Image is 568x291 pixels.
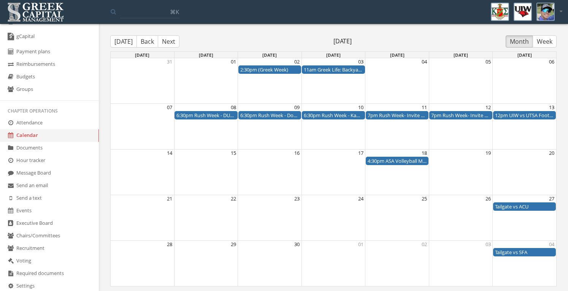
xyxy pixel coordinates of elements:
button: 13 [549,104,554,111]
div: Rush Week - DUBI LAWN BBQ [176,112,235,119]
button: 03 [358,58,363,65]
button: 02 [422,241,427,248]
button: 26 [485,195,491,202]
div: Tailgate vs SFA [495,249,554,256]
button: 21 [167,195,172,202]
button: 11 [422,104,427,111]
button: 28 [167,241,172,248]
div: ASA Volleyball Mixer [368,157,427,165]
button: 12 [485,104,491,111]
div: Rush Week- Invite Only Dinner [431,112,490,119]
span: [DATE] [262,52,277,58]
button: 08 [231,104,236,111]
button: 02 [294,58,300,65]
div: Month View [110,51,557,287]
div: (Greek Week) [240,66,299,73]
button: 25 [422,195,427,202]
button: 30 [294,241,300,248]
button: 03 [485,241,491,248]
div: UIW vs UTSA Football [495,112,554,119]
button: 18 [422,149,427,157]
button: 01 [358,241,363,248]
button: 15 [231,149,236,157]
button: 17 [358,149,363,157]
span: [DATE] [199,52,213,58]
button: Back [136,35,158,48]
button: [DATE] [110,35,137,48]
button: 24 [358,195,363,202]
span: [DATE] [326,52,341,58]
div: Tailgate vs ACU [495,203,554,210]
div: Rush Week - Kappa Sigma Basketball [304,112,363,119]
div: Rush Week- Invite Only Watch Party [368,112,427,119]
button: 04 [549,241,554,248]
div: Rush Week - Dog Co IceHouse [240,112,299,119]
button: Week [533,35,557,48]
button: 31 [167,58,172,65]
div: Greek Life: Backyard BBQ [304,66,363,73]
button: 27 [549,195,554,202]
button: 16 [294,149,300,157]
span: [DATE] [454,52,468,58]
button: Month [506,35,533,48]
span: [DATE] [517,52,532,58]
span: [DATE] [135,52,149,58]
button: 23 [294,195,300,202]
button: 22 [231,195,236,202]
button: 09 [294,104,300,111]
span: [DATE] [390,52,405,58]
button: 14 [167,149,172,157]
button: 29 [231,241,236,248]
button: Next [158,35,179,48]
button: 20 [549,149,554,157]
span: [DATE] [179,37,506,46]
button: 19 [485,149,491,157]
button: 01 [231,58,236,65]
button: 05 [485,58,491,65]
button: 10 [358,104,363,111]
span: ⌘K [170,8,179,16]
button: 06 [549,58,554,65]
button: 04 [422,58,427,65]
button: 07 [167,104,172,111]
